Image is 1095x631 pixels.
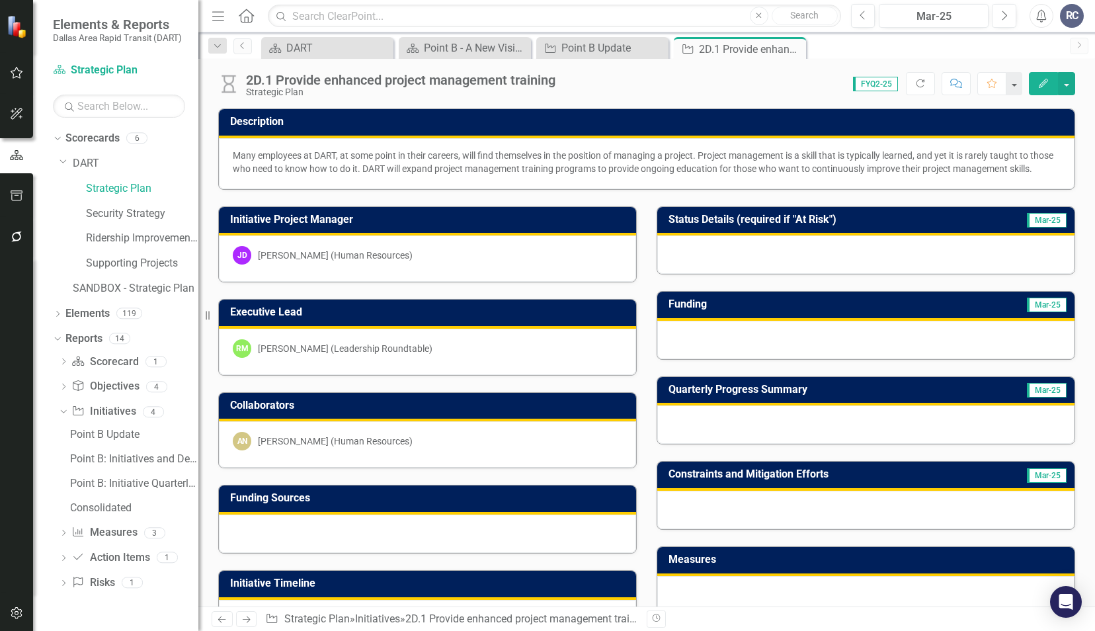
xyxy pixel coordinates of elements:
h3: Funding [669,298,862,310]
div: 14 [109,333,130,344]
input: Search Below... [53,95,185,118]
a: Risks [71,575,114,591]
img: ClearPoint Strategy [7,15,30,38]
div: 4 [146,381,167,392]
a: Point B - A New Vision for Mobility in [GEOGRAPHIC_DATA][US_STATE] [402,40,528,56]
div: DART [286,40,390,56]
span: Search [790,10,819,21]
a: Point B: Initiatives and Descriptions [67,448,198,470]
div: 1 [145,356,167,367]
div: [PERSON_NAME] (Human Resources) [258,435,413,448]
a: Strategic Plan [53,63,185,78]
button: Search [772,7,838,25]
a: Point B Update [67,424,198,445]
a: Supporting Projects [86,256,198,271]
a: Strategic Plan [284,612,350,625]
button: Mar-25 [879,4,989,28]
div: Point B: Initiative Quarterly Summary by Executive Lead & PM [70,478,198,489]
a: Scorecard [71,355,138,370]
div: 1 [157,552,178,564]
h3: Measures [669,554,1068,566]
div: [PERSON_NAME] (Leadership Roundtable) [258,342,432,355]
h3: Status Details (required if "At Risk") [669,214,989,226]
h3: Quarterly Progress Summary [669,384,977,396]
div: RM [233,339,251,358]
div: 2D.1 Provide enhanced project management training [699,41,803,58]
h3: Executive Lead [230,306,629,318]
div: 6 [126,133,147,144]
span: Mar-25 [1027,213,1067,228]
h3: Collaborators [230,400,629,411]
a: Ridership Improvement Funds [86,231,198,246]
span: Elements & Reports [53,17,182,32]
div: Point B - A New Vision for Mobility in [GEOGRAPHIC_DATA][US_STATE] [424,40,528,56]
div: AN [233,432,251,450]
button: RC [1060,4,1084,28]
input: Search ClearPoint... [268,5,840,28]
div: Point B Update [70,429,198,441]
div: JD [233,246,251,265]
a: Reports [65,331,102,347]
div: Mar-25 [883,9,984,24]
a: Measures [71,525,137,540]
div: 119 [116,308,142,319]
a: Objectives [71,379,139,394]
a: Security Strategy [86,206,198,222]
a: Elements [65,306,110,321]
a: Consolidated [67,497,198,519]
div: 2D.1 Provide enhanced project management training [405,612,650,625]
div: [PERSON_NAME] (Human Resources) [258,249,413,262]
div: 1 [122,577,143,589]
h3: Initiative Project Manager [230,214,629,226]
div: Consolidated [70,502,198,514]
img: Not Started [218,73,239,95]
div: Open Intercom Messenger [1050,586,1082,618]
div: Point B Update [561,40,665,56]
div: » » [265,612,637,627]
div: 2D.1 Provide enhanced project management training [246,73,555,87]
a: Scorecards [65,131,120,146]
a: Initiatives [71,404,136,419]
span: Mar-25 [1027,298,1067,312]
span: FYQ2-25 [853,77,898,91]
div: 4 [143,406,164,417]
small: Dallas Area Rapid Transit (DART) [53,32,182,43]
h3: Initiative Timeline [230,577,629,589]
a: Strategic Plan [86,181,198,196]
h3: Constraints and Mitigation Efforts [669,468,987,480]
a: DART [73,156,198,171]
a: DART [264,40,390,56]
div: Many employees at DART, at some point in their careers, will find themselves in the position of m... [233,149,1061,175]
a: Action Items [71,550,149,566]
h3: Description [230,116,1068,128]
div: Strategic Plan [246,87,555,97]
a: Point B: Initiative Quarterly Summary by Executive Lead & PM [67,473,198,494]
span: Mar-25 [1027,383,1067,398]
a: SANDBOX - Strategic Plan [73,281,198,296]
a: Initiatives [355,612,400,625]
div: 3 [144,527,165,538]
a: Point B Update [540,40,665,56]
div: Point B: Initiatives and Descriptions [70,453,198,465]
h3: Funding Sources [230,492,629,504]
span: Mar-25 [1027,468,1067,483]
